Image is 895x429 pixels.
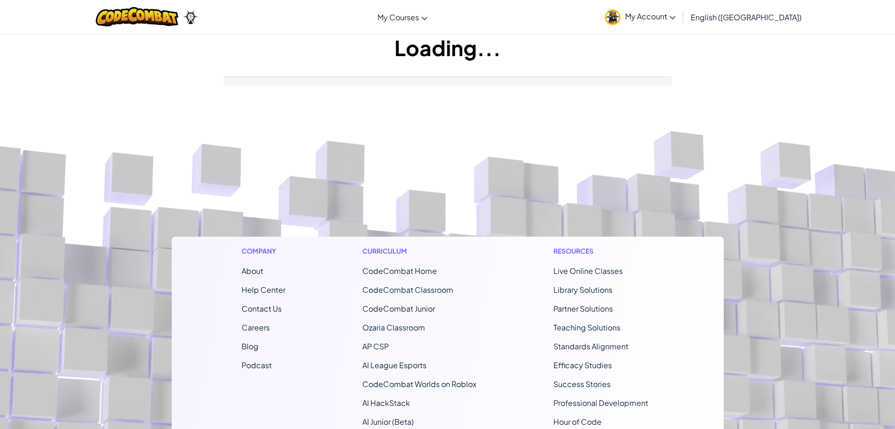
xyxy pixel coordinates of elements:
img: avatar [605,9,620,25]
span: English ([GEOGRAPHIC_DATA]) [691,12,802,22]
a: Hour of Code [553,417,602,427]
a: Live Online Classes [553,266,623,276]
a: My Courses [373,4,432,30]
a: Careers [242,322,270,332]
span: CodeCombat Home [362,266,437,276]
span: My Account [625,11,676,21]
a: CodeCombat Classroom [362,285,453,295]
h1: Curriculum [362,246,477,256]
a: English ([GEOGRAPHIC_DATA]) [686,4,806,30]
a: Ozaria Classroom [362,322,425,332]
a: My Account [600,2,680,32]
h1: Company [242,246,285,256]
img: CodeCombat logo [96,7,178,26]
a: Standards Alignment [553,341,628,351]
img: Ozaria [183,10,198,24]
a: Success Stories [553,379,611,389]
a: Efficacy Studies [553,360,612,370]
a: About [242,266,263,276]
span: Contact Us [242,304,282,313]
a: CodeCombat Worlds on Roblox [362,379,477,389]
a: Library Solutions [553,285,612,295]
a: CodeCombat Junior [362,304,435,313]
a: Teaching Solutions [553,322,620,332]
a: AI Junior (Beta) [362,417,414,427]
a: AP CSP [362,341,389,351]
a: AI League Esports [362,360,427,370]
span: My Courses [377,12,419,22]
h1: Resources [553,246,654,256]
a: Professional Development [553,398,648,408]
a: AI HackStack [362,398,410,408]
a: Partner Solutions [553,304,613,313]
a: Podcast [242,360,272,370]
a: Blog [242,341,259,351]
a: Help Center [242,285,285,295]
